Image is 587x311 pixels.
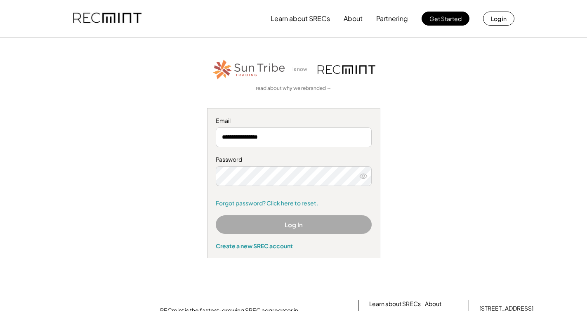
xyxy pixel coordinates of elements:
button: Get Started [422,12,469,26]
div: is now [290,66,314,73]
div: Create a new SREC account [216,242,372,250]
a: read about why we rebranded → [256,85,332,92]
a: Learn about SRECs [369,300,421,308]
button: Learn about SRECs [271,10,330,27]
button: Partnering [376,10,408,27]
img: STT_Horizontal_Logo%2B-%2BColor.png [212,58,286,81]
img: recmint-logotype%403x.png [73,5,141,33]
button: Log In [216,215,372,234]
a: Forgot password? Click here to reset. [216,199,372,207]
button: Log in [483,12,514,26]
div: Email [216,117,372,125]
button: About [344,10,363,27]
a: About [425,300,441,308]
div: Password [216,155,372,164]
img: recmint-logotype%403x.png [318,65,375,74]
